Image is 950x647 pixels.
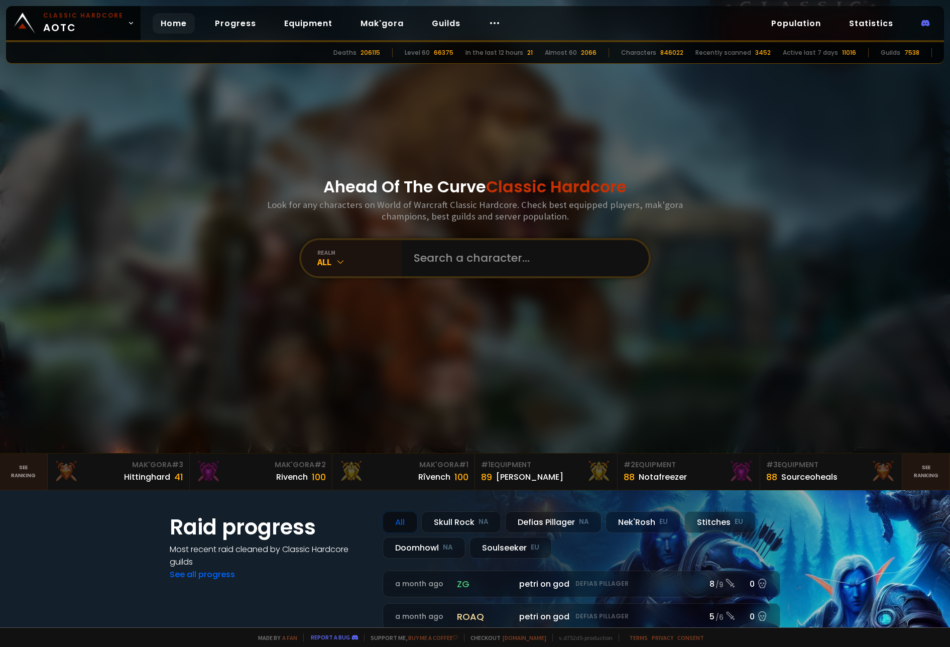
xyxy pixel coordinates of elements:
div: Mak'Gora [338,460,468,470]
a: #3Equipment88Sourceoheals [760,454,903,490]
a: See all progress [170,569,235,580]
div: Nek'Rosh [606,511,680,533]
div: 21 [527,48,533,57]
div: 100 [312,470,326,484]
div: 41 [174,470,183,484]
div: 89 [481,470,492,484]
div: In the last 12 hours [465,48,523,57]
h1: Ahead Of The Curve [323,175,627,199]
div: Characters [621,48,656,57]
div: Notafreezer [639,471,687,483]
a: [DOMAIN_NAME] [503,634,546,641]
div: Almost 60 [545,48,577,57]
span: # 2 [624,460,635,470]
div: Hittinghard [124,471,170,483]
a: Report a bug [311,633,350,641]
div: Doomhowl [383,537,465,559]
div: Guilds [881,48,900,57]
h3: Look for any characters on World of Warcraft Classic Hardcore. Check best equipped players, mak'g... [263,199,687,222]
a: #2Equipment88Notafreezer [618,454,760,490]
div: 206115 [361,48,380,57]
span: v. d752d5 - production [552,634,613,641]
div: 2066 [581,48,597,57]
a: Guilds [424,13,468,34]
span: # 2 [314,460,326,470]
div: 846022 [660,48,683,57]
div: All [317,256,402,268]
a: Mak'Gora#2Rivench100 [190,454,332,490]
div: 11016 [842,48,856,57]
small: NA [479,517,489,527]
div: Recently scanned [695,48,751,57]
a: a month agozgpetri on godDefias Pillager8 /90 [383,571,780,597]
div: Soulseeker [469,537,552,559]
span: Checkout [464,634,546,641]
div: Mak'Gora [54,460,184,470]
div: Rîvench [418,471,450,483]
span: # 1 [481,460,491,470]
div: 3452 [755,48,771,57]
div: Skull Rock [421,511,501,533]
a: Mak'Gora#1Rîvench100 [332,454,475,490]
small: EU [735,517,743,527]
div: Equipment [766,460,896,470]
a: Equipment [276,13,340,34]
input: Search a character... [408,240,637,276]
div: 88 [624,470,635,484]
small: Classic Hardcore [43,11,124,20]
span: # 3 [172,460,183,470]
span: # 1 [459,460,468,470]
div: Stitches [684,511,756,533]
div: 88 [766,470,777,484]
a: Classic HardcoreAOTC [6,6,141,40]
a: a fan [282,634,297,641]
div: Deaths [333,48,357,57]
div: Equipment [481,460,611,470]
h4: Most recent raid cleaned by Classic Hardcore guilds [170,543,371,568]
div: Rivench [276,471,308,483]
a: Consent [677,634,704,641]
div: All [383,511,417,533]
span: Support me, [364,634,458,641]
div: realm [317,249,402,256]
small: NA [579,517,589,527]
span: # 3 [766,460,778,470]
div: Sourceoheals [781,471,838,483]
a: Buy me a coffee [408,634,458,641]
div: 66375 [434,48,453,57]
a: Mak'gora [352,13,412,34]
div: Level 60 [405,48,430,57]
span: AOTC [43,11,124,35]
small: EU [531,543,539,553]
div: Equipment [624,460,754,470]
div: [PERSON_NAME] [496,471,563,483]
a: Statistics [841,13,901,34]
a: a month agoroaqpetri on godDefias Pillager5 /60 [383,603,780,630]
a: Privacy [652,634,673,641]
div: 7538 [904,48,919,57]
div: Active last 7 days [783,48,838,57]
a: Progress [207,13,264,34]
div: 100 [454,470,468,484]
a: Population [763,13,829,34]
div: Mak'Gora [196,460,326,470]
span: Classic Hardcore [486,175,627,198]
a: Mak'Gora#3Hittinghard41 [48,454,190,490]
small: EU [659,517,668,527]
a: #1Equipment89[PERSON_NAME] [475,454,618,490]
small: NA [443,543,453,553]
a: Home [153,13,195,34]
span: Made by [252,634,297,641]
h1: Raid progress [170,511,371,543]
a: Terms [629,634,648,641]
div: Defias Pillager [505,511,602,533]
a: Seeranking [902,454,950,490]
